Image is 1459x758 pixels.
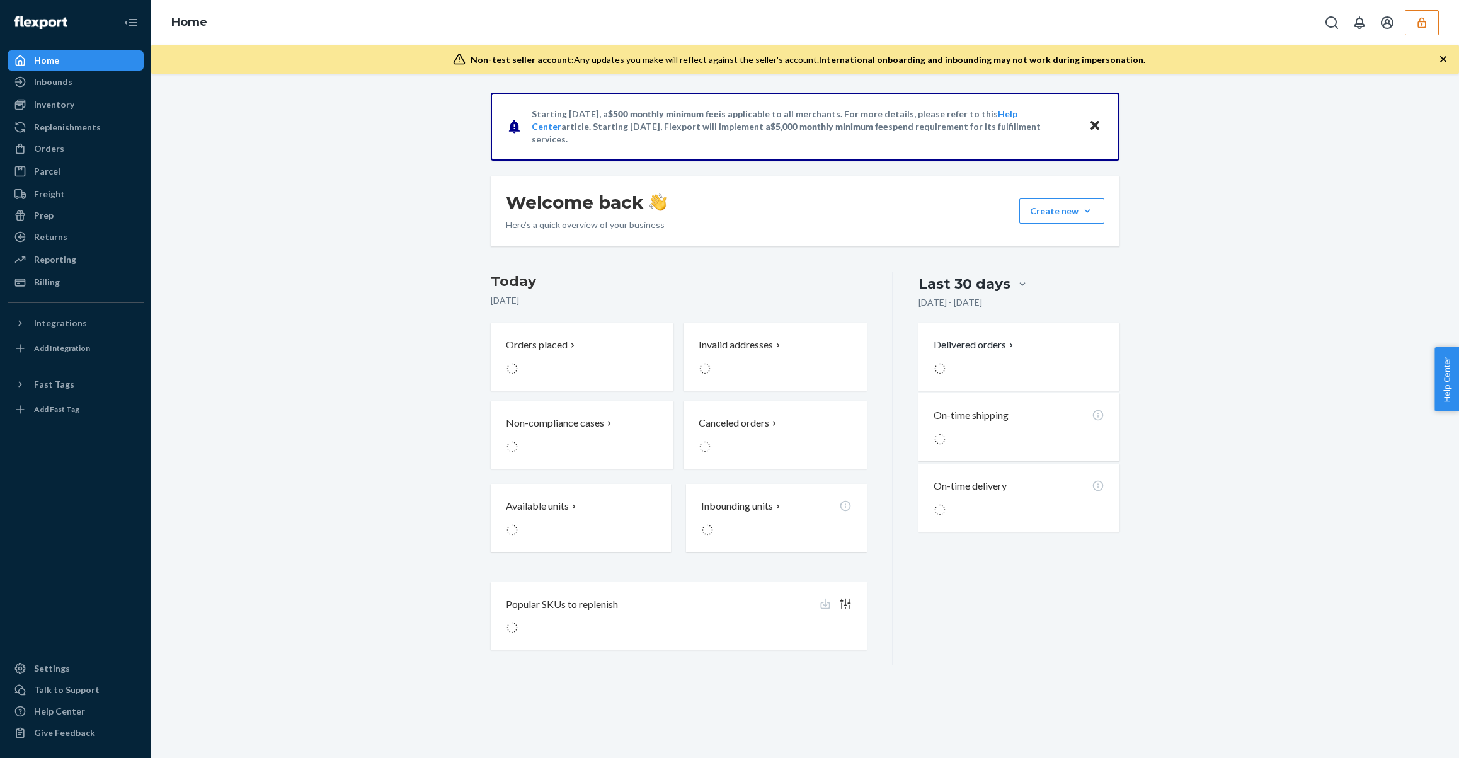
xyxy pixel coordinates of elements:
[8,250,144,270] a: Reporting
[686,484,866,552] button: Inbounding units
[8,72,144,92] a: Inbounds
[608,108,719,119] span: $500 monthly minimum fee
[1087,117,1103,135] button: Close
[8,161,144,181] a: Parcel
[934,338,1016,352] button: Delivered orders
[506,219,667,231] p: Here’s a quick overview of your business
[491,294,867,307] p: [DATE]
[684,323,866,391] button: Invalid addresses
[8,50,144,71] a: Home
[699,416,769,430] p: Canceled orders
[8,723,144,743] button: Give Feedback
[34,231,67,243] div: Returns
[34,404,79,415] div: Add Fast Tag
[506,499,569,514] p: Available units
[506,416,604,430] p: Non-compliance cases
[918,274,1010,294] div: Last 30 days
[34,378,74,391] div: Fast Tags
[1347,10,1372,35] button: Open notifications
[918,296,982,309] p: [DATE] - [DATE]
[491,484,671,552] button: Available units
[770,121,888,132] span: $5,000 monthly minimum fee
[8,95,144,115] a: Inventory
[471,54,574,65] span: Non-test seller account:
[34,76,72,88] div: Inbounds
[8,227,144,247] a: Returns
[8,374,144,394] button: Fast Tags
[701,499,773,514] p: Inbounding units
[491,272,867,292] h3: Today
[161,4,217,41] ol: breadcrumbs
[819,54,1145,65] span: International onboarding and inbounding may not work during impersonation.
[34,662,70,675] div: Settings
[34,684,100,696] div: Talk to Support
[8,680,144,700] a: Talk to Support
[34,142,64,155] div: Orders
[1434,347,1459,411] button: Help Center
[34,343,90,353] div: Add Integration
[8,272,144,292] a: Billing
[649,193,667,211] img: hand-wave emoji
[8,701,144,721] a: Help Center
[506,191,667,214] h1: Welcome back
[34,98,74,111] div: Inventory
[506,597,618,612] p: Popular SKUs to replenish
[8,658,144,679] a: Settings
[34,209,54,222] div: Prep
[171,15,207,29] a: Home
[8,117,144,137] a: Replenishments
[8,184,144,204] a: Freight
[491,401,673,469] button: Non-compliance cases
[34,317,87,330] div: Integrations
[8,313,144,333] button: Integrations
[471,54,1145,66] div: Any updates you make will reflect against the seller's account.
[1375,10,1400,35] button: Open account menu
[1319,10,1344,35] button: Open Search Box
[34,253,76,266] div: Reporting
[8,205,144,226] a: Prep
[1019,198,1104,224] button: Create new
[118,10,144,35] button: Close Navigation
[699,338,773,352] p: Invalid addresses
[934,479,1007,493] p: On-time delivery
[34,726,95,739] div: Give Feedback
[34,276,60,289] div: Billing
[934,408,1009,423] p: On-time shipping
[8,139,144,159] a: Orders
[34,188,65,200] div: Freight
[532,108,1077,146] p: Starting [DATE], a is applicable to all merchants. For more details, please refer to this article...
[8,338,144,359] a: Add Integration
[8,399,144,420] a: Add Fast Tag
[684,401,866,469] button: Canceled orders
[506,338,568,352] p: Orders placed
[491,323,673,391] button: Orders placed
[14,16,67,29] img: Flexport logo
[34,165,60,178] div: Parcel
[34,121,101,134] div: Replenishments
[34,705,85,718] div: Help Center
[34,54,59,67] div: Home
